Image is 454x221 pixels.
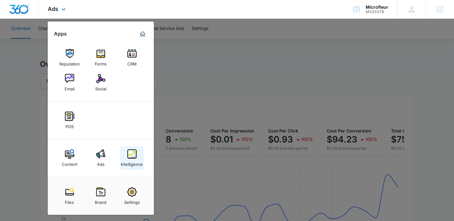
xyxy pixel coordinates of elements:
[62,159,77,167] div: Content
[17,10,31,15] div: v 4.0.24
[89,146,113,170] a: Ads
[95,83,106,91] div: Social
[127,58,137,66] div: CRM
[58,146,81,170] a: Content
[69,37,105,41] div: Keywords by Traffic
[54,31,67,37] h2: Apps
[58,46,81,70] a: Reputation
[16,16,69,21] div: Domain: [DOMAIN_NAME]
[66,121,74,129] div: POS
[120,146,144,170] a: Intelligence
[97,159,105,167] div: Ads
[95,197,106,205] div: Brand
[58,184,81,208] a: Files
[121,159,143,167] div: Intelligence
[24,37,56,41] div: Domain Overview
[62,36,67,41] img: tab_keywords_by_traffic_grey.svg
[366,10,388,14] div: account id
[89,184,113,208] a: Brand
[124,197,140,205] div: Settings
[366,5,388,10] div: account name
[58,108,81,132] a: POS
[59,58,80,66] div: Reputation
[120,46,144,70] a: CRM
[48,6,58,12] span: Ads
[95,58,107,66] div: Forms
[138,29,148,39] a: Marketing 360® Dashboard
[65,83,75,91] div: Email
[10,16,15,21] img: website_grey.svg
[65,197,74,205] div: Files
[17,36,22,41] img: tab_domain_overview_orange.svg
[120,184,144,208] a: Settings
[89,71,113,94] a: Social
[58,71,81,94] a: Email
[10,10,15,15] img: logo_orange.svg
[89,46,113,70] a: Forms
